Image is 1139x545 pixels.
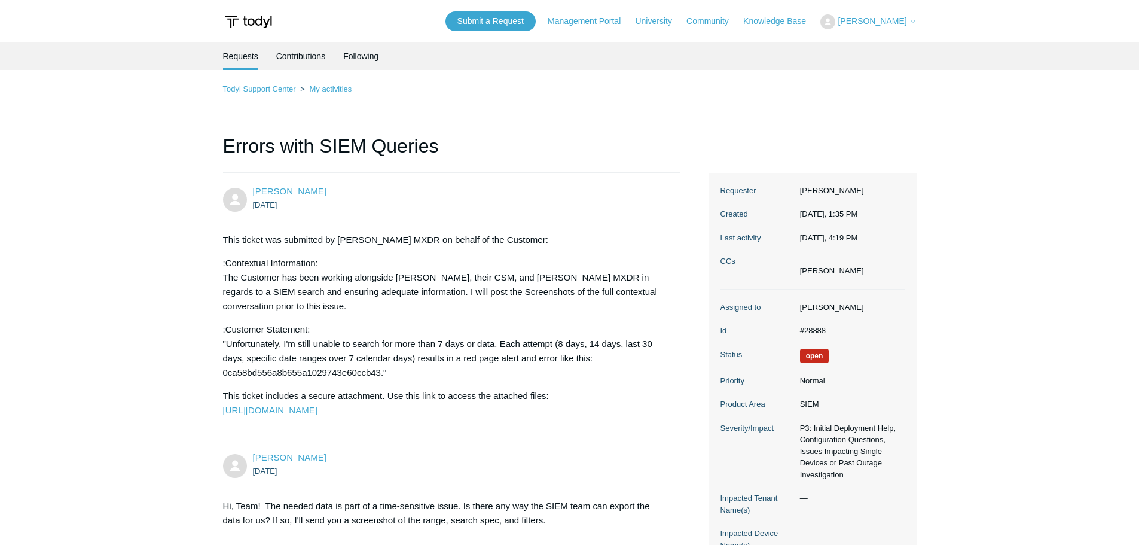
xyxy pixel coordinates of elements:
dd: [PERSON_NAME] [794,185,905,197]
dt: CCs [720,255,794,267]
dt: Impacted Tenant Name(s) [720,492,794,516]
span: We are working on a response for you [800,349,829,363]
a: My activities [309,84,352,93]
dd: SIEM [794,398,905,410]
li: Jason Roth [800,265,864,277]
dd: Normal [794,375,905,387]
a: Contributions [276,42,326,70]
time: 10/13/2025, 13:55 [253,467,277,476]
dt: Severity/Impact [720,422,794,434]
li: My activities [298,84,352,93]
dt: Priority [720,375,794,387]
dt: Product Area [720,398,794,410]
a: [URL][DOMAIN_NAME] [223,405,317,415]
p: :Contextual Information: The Customer has been working alongside [PERSON_NAME], their CSM, and [P... [223,256,669,313]
dd: — [794,528,905,540]
a: Community [686,15,741,28]
dd: [PERSON_NAME] [794,302,905,313]
p: :Customer Statement: "Unfortunately, I'm still unable to search for more than 7 days or data. Eac... [223,322,669,380]
li: Requests [223,42,258,70]
h1: Errors with SIEM Queries [223,132,681,173]
a: Knowledge Base [743,15,818,28]
a: Following [343,42,378,70]
span: Adam Dominguez [253,186,326,196]
a: [PERSON_NAME] [253,186,326,196]
p: Hi, Team! The needed data is part of a time-sensitive issue. Is there any way the SIEM team can e... [223,499,669,528]
time: 10/13/2025, 13:35 [800,209,858,218]
dt: Status [720,349,794,361]
dt: Id [720,325,794,337]
a: University [635,15,683,28]
img: Todyl Support Center Help Center home page [223,11,274,33]
a: Submit a Request [445,11,536,31]
a: Management Portal [548,15,633,28]
p: This ticket includes a secure attachment. Use this link to access the attached files: [223,389,669,418]
dt: Created [720,208,794,220]
time: 10/14/2025, 16:19 [800,233,858,242]
p: This ticket was submitted by [PERSON_NAME] MXDR on behalf of the Customer: [223,233,669,247]
dd: P3: Initial Deployment Help, Configuration Questions, Issues Impacting Single Devices or Past Out... [794,422,905,481]
dt: Assigned to [720,302,794,313]
dt: Last activity [720,232,794,244]
dt: Requester [720,185,794,197]
li: Todyl Support Center [223,84,298,93]
time: 10/13/2025, 13:35 [253,200,277,209]
span: Adam Dominguez [253,452,326,462]
span: [PERSON_NAME] [838,16,906,26]
button: [PERSON_NAME] [820,14,916,29]
a: [PERSON_NAME] [253,452,326,462]
a: Todyl Support Center [223,84,296,93]
dd: — [794,492,905,504]
dd: #28888 [794,325,905,337]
